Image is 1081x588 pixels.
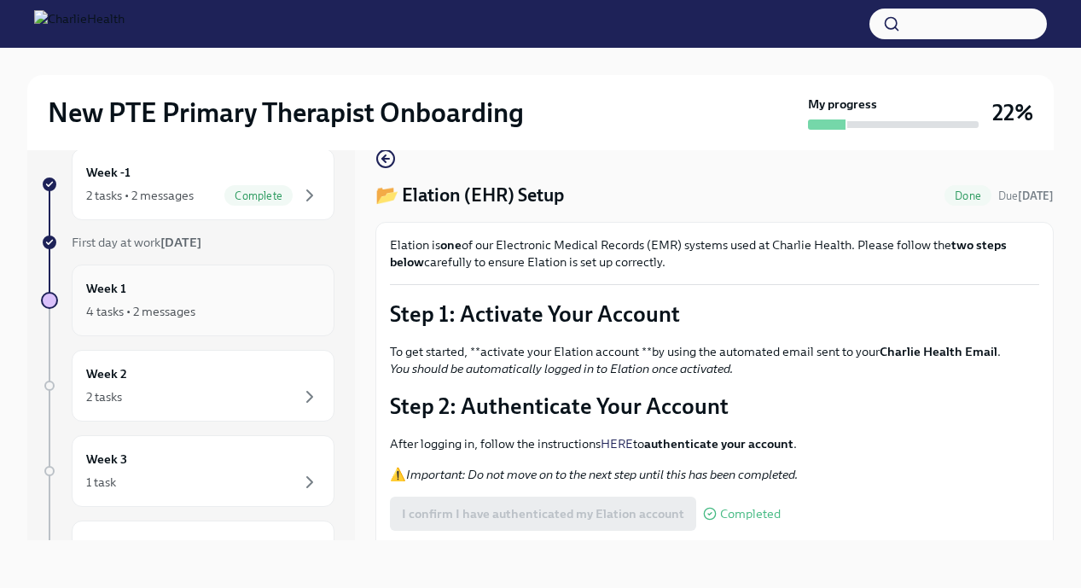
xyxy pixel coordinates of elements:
[86,450,127,469] h6: Week 3
[41,234,334,251] a: First day at work[DATE]
[601,436,633,451] a: HERE
[390,236,1039,271] p: Elation is of our Electronic Medical Records (EMR) systems used at Charlie Health. Please follow ...
[86,364,127,383] h6: Week 2
[160,235,201,250] strong: [DATE]
[86,279,126,298] h6: Week 1
[992,97,1033,128] h3: 22%
[72,235,201,250] span: First day at work
[1018,189,1054,202] strong: [DATE]
[998,188,1054,204] span: August 22nd, 2025 07:00
[390,466,1039,483] p: ⚠️
[390,299,1039,329] p: Step 1: Activate Your Account
[375,183,564,208] h4: 📂 Elation (EHR) Setup
[86,303,195,320] div: 4 tasks • 2 messages
[880,344,997,359] strong: Charlie Health Email
[944,189,991,202] span: Done
[41,148,334,220] a: Week -12 tasks • 2 messagesComplete
[34,10,125,38] img: CharlieHealth
[41,265,334,336] a: Week 14 tasks • 2 messages
[390,435,1039,452] p: After logging in, follow the instructions to .
[86,187,194,204] div: 2 tasks • 2 messages
[86,474,116,491] div: 1 task
[86,163,131,182] h6: Week -1
[41,350,334,422] a: Week 22 tasks
[390,343,1039,377] p: To get started, **activate your Elation account **by using the automated email sent to your .
[390,361,733,376] em: You should be automatically logged in to Elation once activated.
[390,391,1039,422] p: Step 2: Authenticate Your Account
[644,436,793,451] strong: authenticate your account
[720,508,781,521] span: Completed
[808,96,877,113] strong: My progress
[41,435,334,507] a: Week 31 task
[48,96,524,130] h2: New PTE Primary Therapist Onboarding
[86,388,122,405] div: 2 tasks
[224,189,293,202] span: Complete
[406,467,798,482] em: Important: Do not move on to the next step until this has been completed.
[998,189,1054,202] span: Due
[86,535,128,554] h6: Week 4
[440,237,462,253] strong: one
